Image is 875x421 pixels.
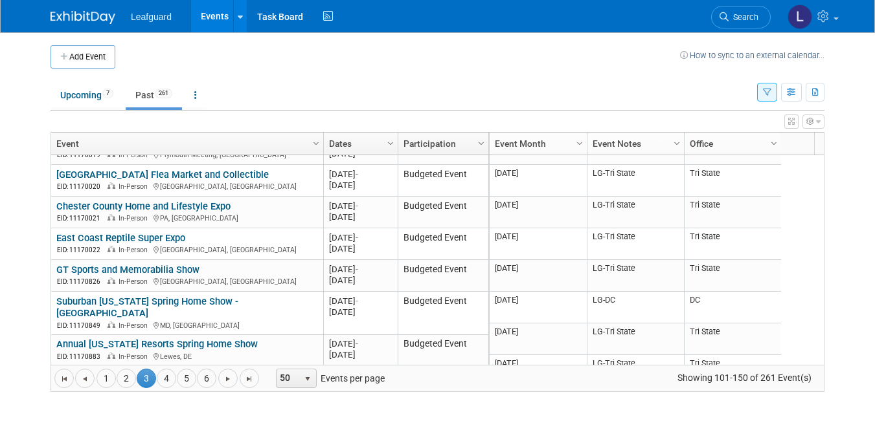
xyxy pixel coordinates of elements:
[329,169,392,180] div: [DATE]
[384,133,398,152] a: Column Settings
[684,323,781,355] td: Tri State
[119,277,152,286] span: In-Person
[490,355,587,387] td: [DATE]
[356,169,358,179] span: -
[310,133,324,152] a: Column Settings
[398,335,488,367] td: Budgeted Event
[117,369,136,388] a: 2
[490,228,587,260] td: [DATE]
[54,369,74,388] a: Go to the first page
[119,182,152,191] span: In-Person
[157,369,176,388] a: 4
[329,264,392,275] div: [DATE]
[75,369,95,388] a: Go to the previous page
[356,233,358,243] span: -
[126,83,182,107] a: Past261
[329,243,392,254] div: [DATE]
[56,264,199,275] a: GT Sports and Memorabilia Show
[398,165,488,197] td: Budgeted Event
[57,353,106,360] span: EID: 11170883
[684,292,781,323] td: DC
[587,228,684,260] td: LG-Tri State
[57,215,106,222] span: EID: 11170021
[729,12,758,22] span: Search
[244,374,255,384] span: Go to the last page
[56,275,317,286] div: [GEOGRAPHIC_DATA], [GEOGRAPHIC_DATA]
[56,338,258,350] a: Annual [US_STATE] Resorts Spring Home Show
[587,260,684,292] td: LG-Tri State
[57,151,106,158] span: EID: 11170019
[119,352,152,361] span: In-Person
[329,307,392,318] div: [DATE]
[711,6,771,28] a: Search
[769,138,779,149] span: Column Settings
[329,200,392,211] div: [DATE]
[311,138,321,149] span: Column Settings
[398,197,488,228] td: Budgeted Event
[587,323,684,355] td: LG-Tri State
[240,369,259,388] a: Go to the last page
[57,246,106,254] span: EID: 11170022
[329,211,392,222] div: [DATE]
[398,260,488,292] td: Budgeted Event
[690,133,773,155] a: Office
[302,374,313,384] span: select
[56,232,185,244] a: East Coast Reptile Super Expo
[119,151,152,159] span: In-Person
[670,133,685,152] a: Column Settings
[329,133,389,155] a: Dates
[80,374,90,384] span: Go to the previous page
[223,374,233,384] span: Go to the next page
[767,133,782,152] a: Column Settings
[684,197,781,228] td: Tri State
[329,349,392,360] div: [DATE]
[329,296,392,307] div: [DATE]
[684,228,781,260] td: Tri State
[57,183,106,190] span: EID: 11170020
[119,321,152,330] span: In-Person
[137,369,156,388] span: 3
[574,138,585,149] span: Column Settings
[356,201,358,211] span: -
[672,138,682,149] span: Column Settings
[475,133,489,152] a: Column Settings
[57,278,106,285] span: EID: 11170826
[57,322,106,329] span: EID: 11170849
[684,260,781,292] td: Tri State
[56,351,317,362] div: Lewes, DE
[495,133,578,155] a: Event Month
[666,369,824,387] span: Showing 101-150 of 261 Event(s)
[587,197,684,228] td: LG-Tri State
[97,369,116,388] a: 1
[680,50,824,60] a: How to sync to an external calendar...
[108,214,115,221] img: In-Person Event
[108,321,115,328] img: In-Person Event
[197,369,216,388] a: 6
[108,182,115,189] img: In-Person Event
[56,244,317,255] div: [GEOGRAPHIC_DATA], [GEOGRAPHIC_DATA]
[329,232,392,243] div: [DATE]
[56,296,238,319] a: Suburban [US_STATE] Spring Home Show - [GEOGRAPHIC_DATA]
[398,292,488,335] td: Budgeted Event
[490,323,587,355] td: [DATE]
[476,138,486,149] span: Column Settings
[119,246,152,254] span: In-Person
[356,296,358,306] span: -
[51,83,123,107] a: Upcoming7
[329,275,392,286] div: [DATE]
[490,292,587,323] td: [DATE]
[119,214,152,222] span: In-Person
[329,338,392,349] div: [DATE]
[59,374,69,384] span: Go to the first page
[573,133,587,152] a: Column Settings
[102,89,113,98] span: 7
[56,200,231,212] a: Chester County Home and Lifestyle Expo
[56,180,317,191] div: [GEOGRAPHIC_DATA], [GEOGRAPHIC_DATA]
[385,138,396,149] span: Column Settings
[403,133,480,155] a: Participation
[51,11,115,24] img: ExhibitDay
[593,133,676,155] a: Event Notes
[587,292,684,323] td: LG-DC
[587,165,684,197] td: LG-Tri State
[329,180,392,191] div: [DATE]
